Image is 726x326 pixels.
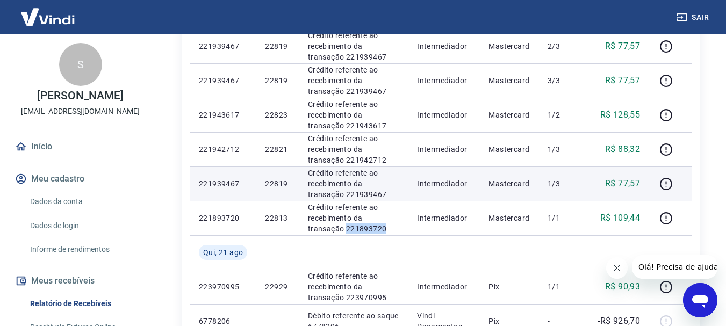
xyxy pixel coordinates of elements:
p: R$ 88,32 [605,143,640,156]
p: R$ 77,57 [605,74,640,87]
p: 1/3 [548,178,579,189]
p: 1/2 [548,110,579,120]
p: [PERSON_NAME] [37,90,123,102]
p: Crédito referente ao recebimento da transação 223970995 [308,271,400,303]
p: R$ 128,55 [600,108,641,121]
p: 3/3 [548,75,579,86]
p: 22819 [265,41,290,52]
p: 221893720 [199,213,248,223]
p: 221939467 [199,75,248,86]
a: Dados de login [26,215,148,237]
p: Pix [488,281,530,292]
p: Mastercard [488,41,530,52]
p: Crédito referente ao recebimento da transação 221942712 [308,133,400,165]
button: Meu cadastro [13,167,148,191]
p: 1/1 [548,281,579,292]
span: Olá! Precisa de ajuda? [6,8,90,16]
a: Início [13,135,148,158]
p: Intermediador [417,110,471,120]
p: Crédito referente ao recebimento da transação 221943617 [308,99,400,131]
p: 22813 [265,213,290,223]
p: 221942712 [199,144,248,155]
a: Relatório de Recebíveis [26,293,148,315]
p: Intermediador [417,144,471,155]
p: R$ 77,57 [605,40,640,53]
p: 22819 [265,178,290,189]
p: Intermediador [417,281,471,292]
iframe: Botão para abrir a janela de mensagens [683,283,717,317]
a: Informe de rendimentos [26,238,148,260]
p: 221939467 [199,178,248,189]
p: Mastercard [488,178,530,189]
p: 223970995 [199,281,248,292]
p: 1/3 [548,144,579,155]
p: Intermediador [417,41,471,52]
iframe: Mensagem da empresa [632,255,717,279]
p: Intermediador [417,75,471,86]
p: 2/3 [548,41,579,52]
p: [EMAIL_ADDRESS][DOMAIN_NAME] [21,106,140,117]
p: 221943617 [199,110,248,120]
p: 22819 [265,75,290,86]
p: Crédito referente ao recebimento da transação 221893720 [308,202,400,234]
p: Mastercard [488,144,530,155]
img: Vindi [13,1,83,33]
p: 22823 [265,110,290,120]
span: Qui, 21 ago [203,247,243,258]
p: Intermediador [417,178,471,189]
button: Sair [674,8,713,27]
div: S [59,43,102,86]
p: Mastercard [488,110,530,120]
p: R$ 90,93 [605,280,640,293]
p: Crédito referente ao recebimento da transação 221939467 [308,30,400,62]
iframe: Fechar mensagem [606,257,628,279]
p: 1/1 [548,213,579,223]
p: 221939467 [199,41,248,52]
p: Mastercard [488,75,530,86]
p: Crédito referente ao recebimento da transação 221939467 [308,64,400,97]
p: R$ 77,57 [605,177,640,190]
a: Dados da conta [26,191,148,213]
p: Mastercard [488,213,530,223]
p: Intermediador [417,213,471,223]
p: 22821 [265,144,290,155]
p: Crédito referente ao recebimento da transação 221939467 [308,168,400,200]
p: R$ 109,44 [600,212,641,224]
button: Meus recebíveis [13,269,148,293]
p: 22929 [265,281,290,292]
